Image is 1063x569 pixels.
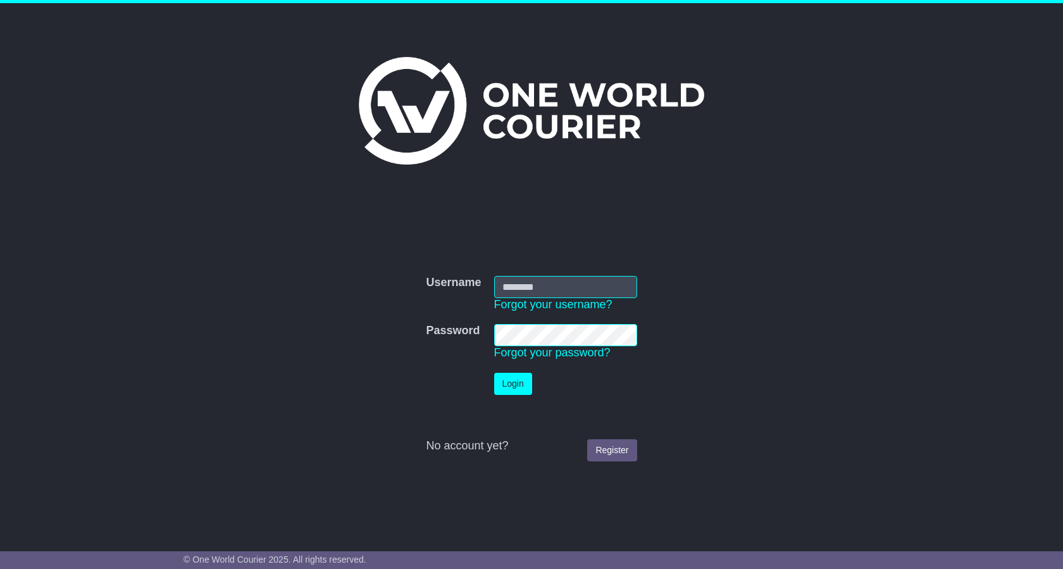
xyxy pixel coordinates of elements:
img: One World [359,57,704,165]
label: Username [426,276,481,290]
button: Login [494,373,532,395]
a: Forgot your password? [494,346,611,359]
div: No account yet? [426,439,637,453]
span: © One World Courier 2025. All rights reserved. [183,554,366,565]
a: Forgot your username? [494,298,612,311]
a: Register [587,439,637,461]
label: Password [426,324,480,338]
